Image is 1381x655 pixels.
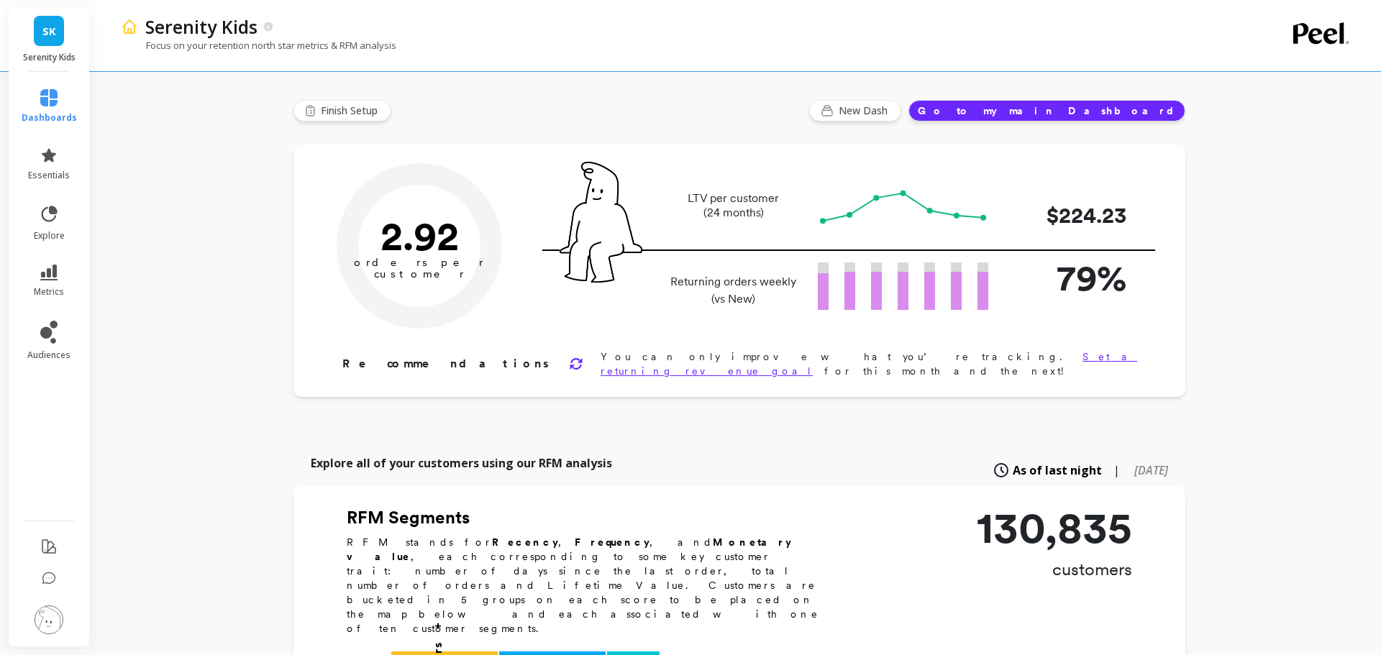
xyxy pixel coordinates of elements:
button: New Dash [809,100,901,122]
span: audiences [27,349,70,361]
p: Returning orders weekly (vs New) [666,273,801,308]
p: Serenity Kids [145,14,257,39]
p: 130,835 [977,506,1132,549]
text: 2.92 [380,212,459,260]
p: customers [977,558,1132,581]
span: SK [42,23,56,40]
span: New Dash [839,104,892,118]
p: RFM stands for , , and , each corresponding to some key customer trait: number of days since the ... [347,535,836,636]
h2: RFM Segments [347,506,836,529]
tspan: customer [374,267,465,280]
tspan: orders per [354,256,485,269]
p: Focus on your retention north star metrics & RFM analysis [121,39,396,52]
span: explore [34,230,65,242]
img: pal seatted on line [560,162,642,283]
span: As of last night [1013,462,1102,479]
button: Finish Setup [293,100,391,122]
b: Frequency [575,536,650,548]
span: essentials [28,170,70,181]
p: $224.23 [1011,199,1126,232]
p: LTV per customer (24 months) [666,191,801,220]
img: header icon [121,18,138,35]
b: Recency [492,536,558,548]
p: Explore all of your customers using our RFM analysis [311,454,612,472]
span: Finish Setup [321,104,382,118]
span: metrics [34,286,64,298]
img: profile picture [35,605,63,634]
p: Recommendations [342,355,552,372]
span: | [1113,462,1120,479]
p: 79% [1011,251,1126,305]
p: Serenity Kids [23,52,76,63]
button: Go to my main Dashboard [908,100,1185,122]
p: You can only improve what you’re tracking. for this month and the next! [601,349,1139,378]
span: dashboards [22,112,77,124]
span: [DATE] [1134,462,1168,478]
